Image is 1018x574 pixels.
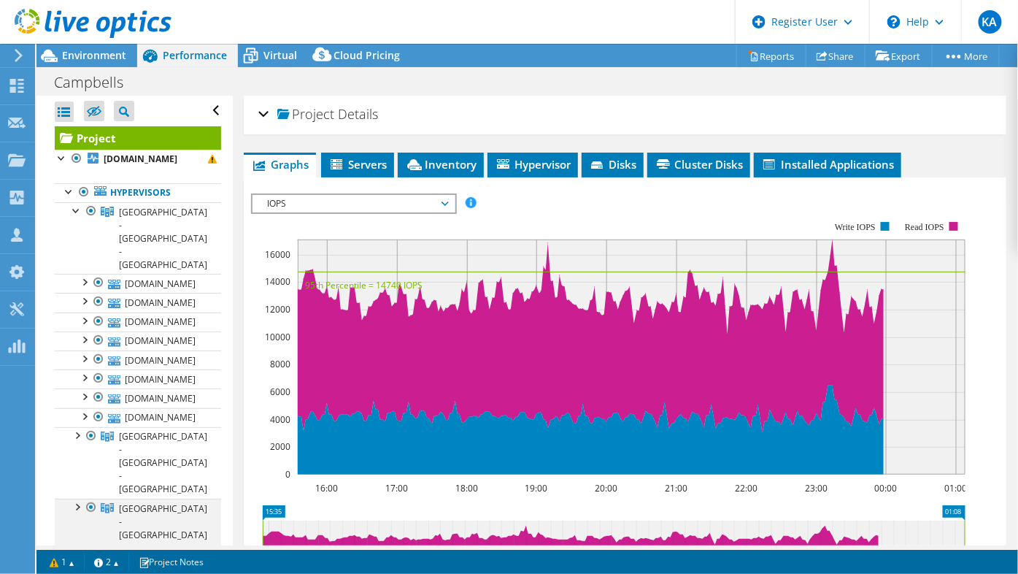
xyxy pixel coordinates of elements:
a: Project Notes [128,553,214,571]
a: USA - PA - Denver [55,499,221,570]
span: Installed Applications [761,157,894,172]
a: [DOMAIN_NAME] [55,408,221,427]
text: 8000 [270,358,290,370]
text: 2000 [270,440,290,453]
a: USA - TX - Paris [55,202,221,274]
span: Environment [62,48,126,62]
text: 22:00 [736,482,758,494]
span: [GEOGRAPHIC_DATA] - [GEOGRAPHIC_DATA] - [GEOGRAPHIC_DATA] [119,206,207,271]
span: [GEOGRAPHIC_DATA] - [GEOGRAPHIC_DATA] - [GEOGRAPHIC_DATA] [119,430,207,495]
span: Graphs [251,157,309,172]
text: 6000 [270,386,290,398]
span: Hypervisor [495,157,571,172]
a: [DOMAIN_NAME] [55,150,221,169]
text: Write IOPS [835,222,876,232]
a: [DOMAIN_NAME] [55,313,221,332]
span: Cluster Disks [655,157,743,172]
span: Project [277,107,334,122]
a: Project [55,126,221,150]
text: Read IOPS [905,222,944,232]
text: 16:00 [316,482,339,494]
text: 19:00 [525,482,548,494]
span: Disks [589,157,636,172]
span: Inventory [405,157,477,172]
text: 00:00 [875,482,898,494]
a: Reports [736,45,806,67]
span: Performance [163,48,227,62]
span: Servers [328,157,387,172]
text: 23:00 [806,482,828,494]
a: 1 [39,553,85,571]
text: 01:00 [945,482,968,494]
a: USA - CA - Stockton [55,427,221,499]
a: [DOMAIN_NAME] [55,274,221,293]
text: 10000 [265,331,290,343]
span: Cloud Pricing [333,48,400,62]
text: 12000 [265,303,290,315]
a: [DOMAIN_NAME] [55,332,221,351]
text: 18:00 [456,482,479,494]
a: [DOMAIN_NAME] [55,293,221,312]
a: [DOMAIN_NAME] [55,389,221,407]
text: 0 [285,468,290,481]
a: More [932,45,1000,67]
text: 4000 [270,413,290,426]
span: Details [338,105,378,123]
a: Hypervisors [55,183,221,202]
a: 2 [84,553,129,571]
text: 20:00 [595,482,618,494]
a: Share [806,45,865,67]
svg: \n [887,15,901,28]
text: 21:00 [666,482,688,494]
span: Virtual [263,48,297,62]
h1: Campbells [47,74,146,91]
a: Export [865,45,933,67]
span: KA [979,10,1002,34]
text: 14000 [265,275,290,288]
text: 17:00 [386,482,409,494]
span: IOPS [260,195,447,213]
span: [GEOGRAPHIC_DATA] - [GEOGRAPHIC_DATA] - [GEOGRAPHIC_DATA] [119,502,207,567]
text: 16000 [265,248,290,261]
a: [DOMAIN_NAME] [55,370,221,389]
a: [DOMAIN_NAME] [55,351,221,370]
b: [DOMAIN_NAME] [104,153,177,165]
text: 95th Percentile = 14740 IOPS [305,279,423,291]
